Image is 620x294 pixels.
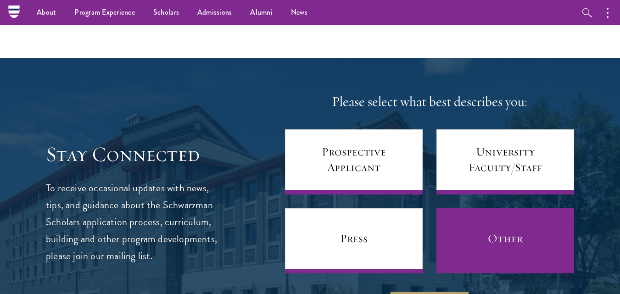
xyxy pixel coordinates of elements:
[285,129,423,194] a: Prospective Applicant
[285,93,574,111] h4: Please select what best describes you:
[436,208,574,273] a: Other
[46,180,218,265] p: To receive occasional updates with news, tips, and guidance about the Schwarzman Scholars applica...
[285,208,423,273] a: Press
[436,129,574,194] a: University Faculty/Staff
[46,142,218,167] h3: Stay Connected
